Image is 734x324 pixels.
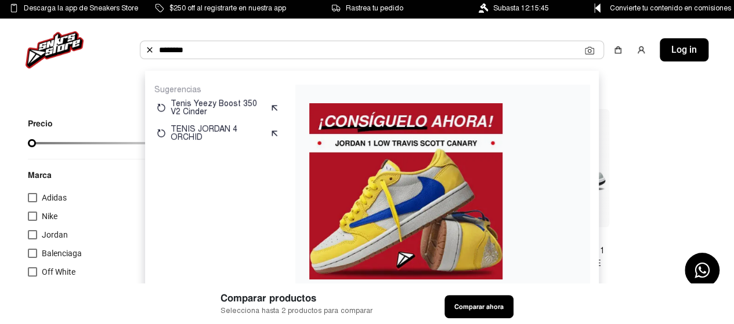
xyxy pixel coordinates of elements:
[637,45,646,54] img: user
[157,103,166,112] img: restart.svg
[220,291,373,305] span: Comparar productos
[493,2,549,14] span: Subasta 12:15:45
[42,212,57,221] span: Nike
[28,169,175,181] p: Marca
[42,249,82,258] span: Balenciaga
[171,100,265,116] p: Tenis Yeezy Boost 350 V2 Cinder
[585,46,594,55] img: Cámara
[145,45,154,54] img: Buscar
[444,295,514,318] button: Comparar ahora
[270,103,279,112] img: suggest.svg
[28,119,148,128] p: Precio
[613,45,623,54] img: shopping
[26,31,84,68] img: logo
[42,230,68,239] span: Jordan
[346,2,403,14] span: Rastrea tu pedido
[270,129,279,138] img: suggest.svg
[42,267,75,276] span: Off White
[42,193,67,202] span: Adidas
[154,85,281,95] p: Sugerencias
[157,129,166,138] img: restart.svg
[590,3,605,13] img: Control Point Icon
[24,2,138,14] span: Descarga la app de Sneakers Store
[671,43,697,57] span: Log in
[220,305,373,316] span: Selecciona hasta 2 productos para comparar
[171,125,265,141] p: TENIS JORDAN 4 ORCHID
[610,2,731,14] span: Convierte tu contenido en comisiones
[169,2,286,14] span: $250 off al registrarte en nuestra app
